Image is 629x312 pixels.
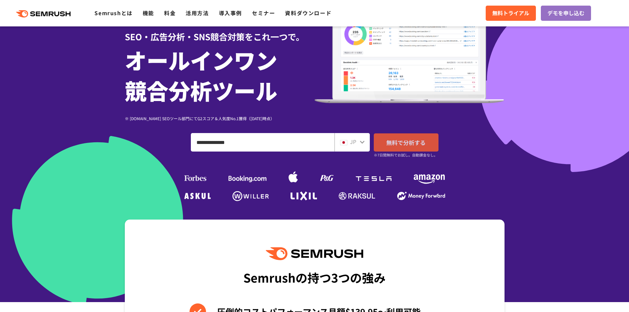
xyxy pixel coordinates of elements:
div: SEO・広告分析・SNS競合対策をこれ一つで。 [125,20,315,43]
a: 活用方法 [186,9,209,17]
a: 資料ダウンロード [285,9,332,17]
input: ドメイン、キーワードまたはURLを入力してください [191,133,334,151]
div: ※ [DOMAIN_NAME] SEOツール部門にてG2スコア＆人気度No.1獲得（[DATE]時点） [125,115,315,121]
span: JP [350,138,356,146]
span: デモを申し込む [547,9,584,17]
span: 無料トライアル [492,9,529,17]
a: 料金 [164,9,176,17]
small: ※7日間無料でお試し。自動課金なし。 [374,152,437,158]
a: 導入事例 [219,9,242,17]
div: Semrushの持つ3つの強み [243,265,386,290]
a: 機能 [143,9,154,17]
a: Semrushとは [94,9,132,17]
img: Semrush [266,247,363,260]
a: デモを申し込む [541,6,591,21]
a: セミナー [252,9,275,17]
a: 無料で分析する [374,133,438,152]
a: 無料トライアル [486,6,536,21]
h1: オールインワン 競合分析ツール [125,45,315,105]
span: 無料で分析する [386,138,426,147]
